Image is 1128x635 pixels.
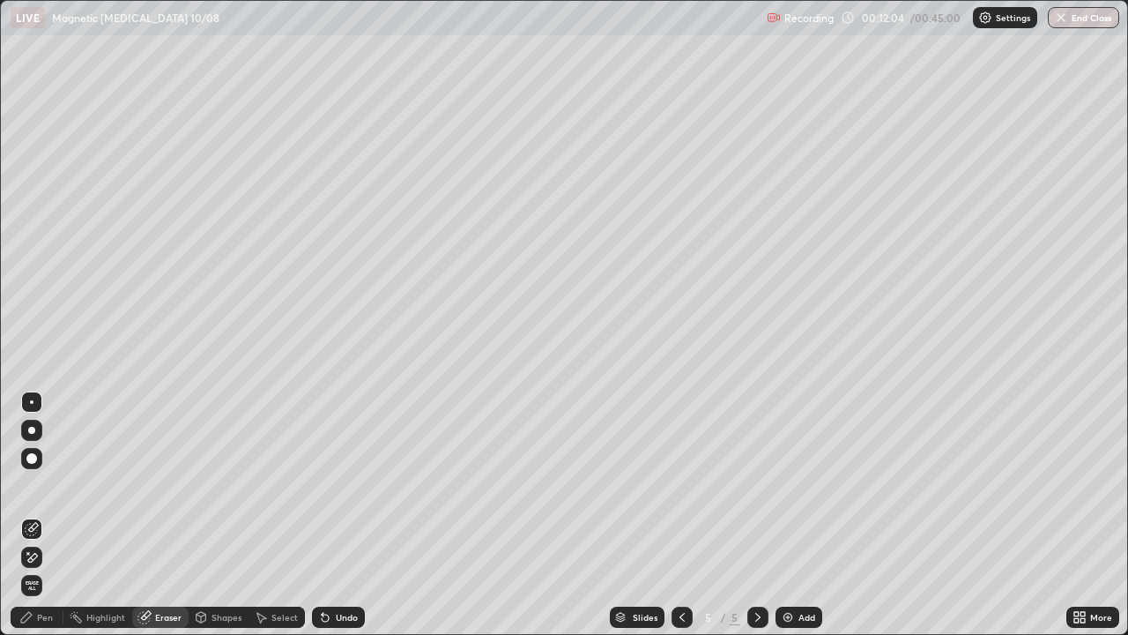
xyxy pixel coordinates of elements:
div: More [1090,613,1112,622]
img: class-settings-icons [978,11,992,25]
div: Highlight [86,613,125,622]
div: Pen [37,613,53,622]
div: / [721,612,726,623]
p: Magnetic [MEDICAL_DATA] 10/08 [52,11,219,25]
img: recording.375f2c34.svg [767,11,781,25]
div: 5 [700,612,717,623]
p: Recording [784,11,834,25]
div: Eraser [155,613,182,622]
div: Shapes [211,613,241,622]
p: LIVE [16,11,40,25]
img: end-class-cross [1054,11,1068,25]
span: Erase all [22,580,41,591]
div: Add [798,613,815,622]
div: 5 [730,609,740,625]
p: Settings [996,13,1030,22]
div: Slides [633,613,657,622]
div: Select [271,613,298,622]
div: Undo [336,613,358,622]
button: End Class [1048,7,1119,28]
img: add-slide-button [781,610,795,624]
